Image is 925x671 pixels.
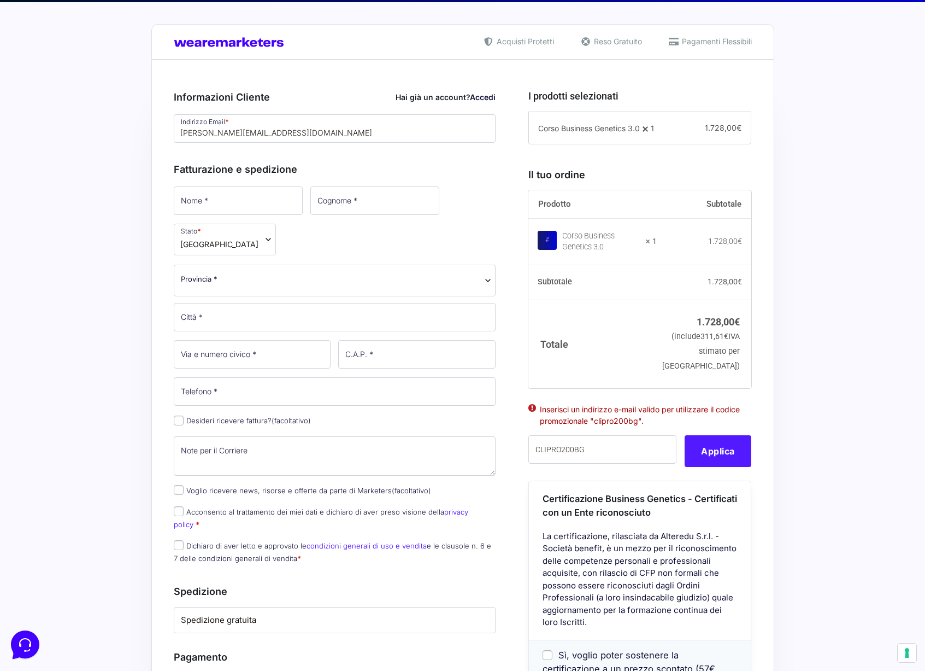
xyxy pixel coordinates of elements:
button: Le tue preferenze relative al consenso per le tecnologie di tracciamento [898,644,916,662]
input: Nome * [174,186,303,215]
p: Home [33,366,51,376]
input: Coupon [528,435,676,464]
span: Provincia [174,265,496,296]
input: Via e numero civico * [174,340,331,369]
label: Desideri ricevere fattura? [174,416,311,425]
input: Acconsento al trattamento dei miei dati e dichiaro di aver preso visione dellaprivacy policy [174,506,184,516]
input: Telefono * [174,377,496,406]
th: Subtotale [657,190,752,219]
a: Accedi [470,92,496,102]
span: (facoltativo) [272,416,311,425]
h3: Il tuo ordine [528,167,751,182]
div: Corso Business Genetics 3.0 [562,231,639,253]
a: Apri Centro Assistenza [116,136,201,144]
h3: Spedizione [174,584,496,599]
label: Spedizione gratuita [181,614,489,627]
span: € [738,277,742,286]
h3: I prodotti selezionati [528,89,751,103]
span: Reso Gratuito [591,36,642,47]
input: Dichiaro di aver letto e approvato lecondizioni generali di uso e venditae le clausole n. 6 e 7 d... [174,540,184,550]
th: Subtotale [528,265,657,300]
input: Indirizzo Email * [174,114,496,143]
span: Acquisti Protetti [494,36,554,47]
iframe: Customerly Messenger Launcher [9,628,42,661]
img: dark [35,61,57,83]
th: Prodotto [528,190,657,219]
button: Home [9,351,76,376]
label: Voglio ricevere news, risorse e offerte da parte di Marketers [174,486,431,495]
input: Città * [174,303,496,331]
button: Messaggi [76,351,143,376]
span: Stato [174,224,276,255]
span: € [724,332,728,341]
strong: × 1 [646,236,657,247]
p: Aiuto [168,366,184,376]
span: Pagamenti Flessibili [679,36,752,47]
h3: Informazioni Cliente [174,90,496,104]
h3: Fatturazione e spedizione [174,162,496,177]
input: Cerca un articolo... [25,159,179,170]
input: Cognome * [310,186,439,215]
button: Inizia una conversazione [17,92,201,114]
img: dark [17,61,39,83]
input: Voglio ricevere news, risorse e offerte da parte di Marketers(facoltativo) [174,485,184,495]
div: Hai già un account? [396,91,496,103]
small: (include IVA stimato per [GEOGRAPHIC_DATA]) [662,332,740,371]
span: (facoltativo) [392,486,431,495]
button: Applica [685,435,751,467]
h3: Pagamento [174,650,496,664]
span: € [737,123,741,132]
input: Sì, voglio poter sostenere la certificazione a un prezzo scontato (57€ invece di 77€) [543,650,552,660]
span: Provincia * [181,273,217,285]
img: dark [52,61,74,83]
a: condizioni generali di uso e vendita [307,541,427,550]
span: Corso Business Genetics 3.0 [538,124,640,133]
span: Le tue conversazioni [17,44,93,52]
span: Inizia una conversazione [71,98,161,107]
span: Certificazione Business Genetics - Certificati con un Ente riconosciuto [543,493,737,518]
span: € [734,316,740,328]
bdi: 1.728,00 [697,316,740,328]
img: Corso Business Genetics 3.0 [538,231,557,250]
input: C.A.P. * [338,340,496,369]
label: Acconsento al trattamento dei miei dati e dichiaro di aver preso visione della [174,507,468,529]
h2: Ciao da Marketers 👋 [9,9,184,26]
div: La certificazione, rilasciata da Alteredu S.r.l. - Società benefit, è un mezzo per il riconoscime... [529,530,751,640]
p: Messaggi [95,366,124,376]
span: 1.728,00 [705,123,741,132]
button: Aiuto [143,351,210,376]
span: Italia [180,238,258,250]
bdi: 1.728,00 [708,277,742,286]
bdi: 1.728,00 [708,237,742,246]
li: Inserisci un indirizzo e-mail valido per utilizzare il codice promozionale "clipro200bg". [540,404,740,427]
span: Trova una risposta [17,136,85,144]
span: 1 [651,124,654,133]
span: € [738,237,742,246]
label: Dichiaro di aver letto e approvato le e le clausole n. 6 e 7 delle condizioni generali di vendita [174,541,491,563]
input: Desideri ricevere fattura?(facoltativo) [174,416,184,425]
th: Totale [528,300,657,388]
span: 311,61 [700,332,728,341]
